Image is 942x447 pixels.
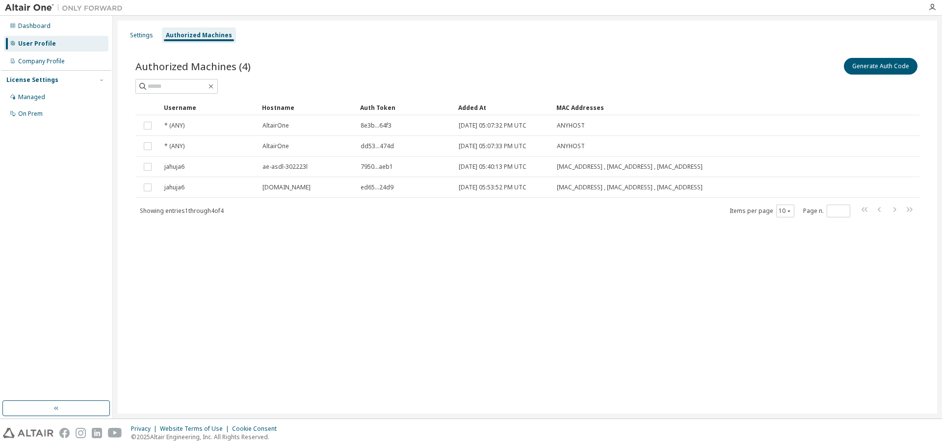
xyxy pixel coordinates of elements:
[361,184,393,191] span: ed65...24d9
[803,205,850,217] span: Page n.
[164,100,254,115] div: Username
[557,184,703,191] span: [MAC_ADDRESS] , [MAC_ADDRESS] , [MAC_ADDRESS]
[18,57,65,65] div: Company Profile
[361,142,394,150] span: dd53...474d
[557,142,585,150] span: ANYHOST
[232,425,283,433] div: Cookie Consent
[18,93,45,101] div: Managed
[262,100,352,115] div: Hostname
[459,184,526,191] span: [DATE] 05:53:52 PM UTC
[458,100,549,115] div: Added At
[135,59,251,73] span: Authorized Machines (4)
[160,425,232,433] div: Website Terms of Use
[164,122,184,130] span: * (ANY)
[164,163,184,171] span: jahuja6
[131,433,283,441] p: © 2025 Altair Engineering, Inc. All Rights Reserved.
[730,205,794,217] span: Items per page
[130,31,153,39] div: Settings
[164,142,184,150] span: * (ANY)
[5,3,128,13] img: Altair One
[108,428,122,438] img: youtube.svg
[459,163,526,171] span: [DATE] 05:40:13 PM UTC
[262,184,311,191] span: [DOMAIN_NAME]
[779,207,792,215] button: 10
[18,22,51,30] div: Dashboard
[166,31,232,39] div: Authorized Machines
[59,428,70,438] img: facebook.svg
[556,100,819,115] div: MAC Addresses
[6,76,58,84] div: License Settings
[3,428,53,438] img: altair_logo.svg
[262,142,289,150] span: AltairOne
[557,122,585,130] span: ANYHOST
[262,163,308,171] span: ae-asdl-302223l
[92,428,102,438] img: linkedin.svg
[18,40,56,48] div: User Profile
[76,428,86,438] img: instagram.svg
[361,122,392,130] span: 8e3b...64f3
[361,163,393,171] span: 7950...aeb1
[18,110,43,118] div: On Prem
[131,425,160,433] div: Privacy
[459,142,526,150] span: [DATE] 05:07:33 PM UTC
[557,163,703,171] span: [MAC_ADDRESS] , [MAC_ADDRESS] , [MAC_ADDRESS]
[140,207,224,215] span: Showing entries 1 through 4 of 4
[360,100,450,115] div: Auth Token
[164,184,184,191] span: jahuja6
[844,58,917,75] button: Generate Auth Code
[459,122,526,130] span: [DATE] 05:07:32 PM UTC
[262,122,289,130] span: AltairOne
